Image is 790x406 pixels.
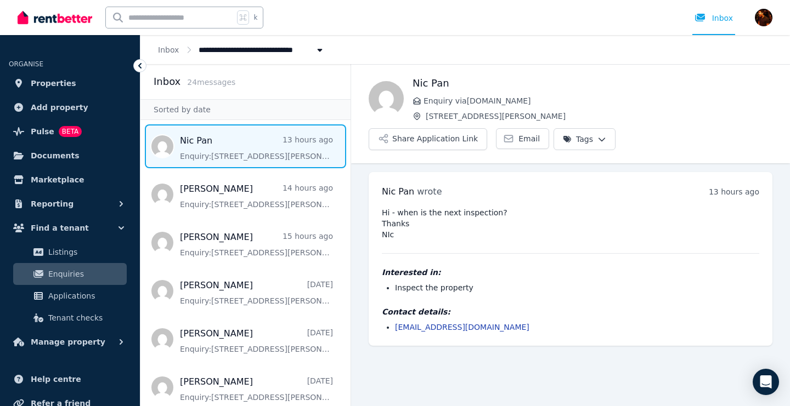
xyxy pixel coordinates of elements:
button: Share Application Link [369,128,487,150]
img: Sergio Lourenco da Silva [755,9,772,26]
span: Tenant checks [48,311,122,324]
span: Documents [31,149,80,162]
span: Enquiry via [DOMAIN_NAME] [424,95,772,106]
a: Marketplace [9,169,131,191]
span: 24 message s [187,78,235,87]
h2: Inbox [154,74,180,89]
a: Nic Pan13 hours agoEnquiry:[STREET_ADDRESS][PERSON_NAME]. [180,134,333,162]
a: Help centre [9,368,131,390]
a: [PERSON_NAME]15 hours agoEnquiry:[STREET_ADDRESS][PERSON_NAME]. [180,231,333,258]
a: [PERSON_NAME][DATE]Enquiry:[STREET_ADDRESS][PERSON_NAME]. [180,327,333,354]
li: Inspect the property [395,282,759,293]
div: Sorted by date [140,99,351,120]
span: Reporting [31,197,74,210]
span: Pulse [31,125,54,138]
span: Tags [563,134,593,145]
h4: Interested in: [382,267,759,278]
img: Nic Pan [369,81,404,116]
a: [PERSON_NAME][DATE]Enquiry:[STREET_ADDRESS][PERSON_NAME]. [180,279,333,306]
a: Documents [9,145,131,167]
a: PulseBETA [9,121,131,142]
span: Email [518,133,540,144]
nav: Breadcrumb [140,35,343,64]
a: Add property [9,96,131,118]
span: Add property [31,101,88,114]
div: Inbox [695,13,733,24]
span: Marketplace [31,173,84,186]
a: Enquiries [13,263,127,285]
span: Listings [48,245,122,259]
span: k [253,13,257,22]
span: ORGANISE [9,60,43,68]
a: Tenant checks [13,307,127,329]
div: Open Intercom Messenger [753,369,779,395]
time: 13 hours ago [709,187,759,196]
button: Manage property [9,331,131,353]
span: Properties [31,77,76,90]
a: Inbox [158,45,179,54]
span: wrote [417,186,442,197]
a: [PERSON_NAME]14 hours agoEnquiry:[STREET_ADDRESS][PERSON_NAME]. [180,182,333,210]
a: [EMAIL_ADDRESS][DOMAIN_NAME] [395,323,529,331]
span: Applications [48,289,122,302]
span: Find a tenant [31,221,89,235]
span: Enquiries [48,267,122,281]
h4: Contact details: [382,306,759,317]
button: Tags [554,128,616,150]
span: Manage property [31,335,105,348]
a: Properties [9,72,131,94]
img: RentBetter [18,9,92,26]
a: Email [496,128,549,149]
button: Reporting [9,193,131,215]
pre: Hi - when is the next inspection? Thanks NIc [382,207,759,240]
a: Listings [13,241,127,263]
a: [PERSON_NAME][DATE]Enquiry:[STREET_ADDRESS][PERSON_NAME]. [180,375,333,403]
a: Applications [13,285,127,307]
span: [STREET_ADDRESS][PERSON_NAME] [426,111,772,122]
span: BETA [59,126,82,137]
span: Nic Pan [382,186,414,197]
h1: Nic Pan [413,76,772,91]
span: Help centre [31,373,81,386]
button: Find a tenant [9,217,131,239]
